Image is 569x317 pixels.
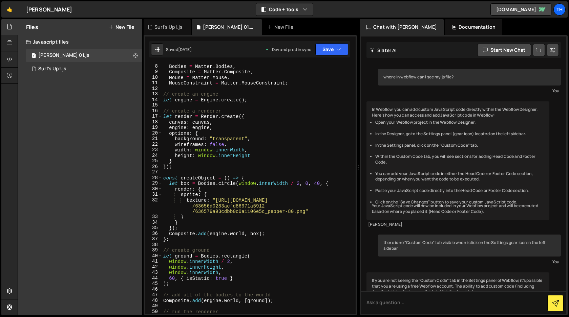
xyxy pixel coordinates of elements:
[265,47,311,52] div: Dev and prod in sync
[490,3,551,16] a: [DOMAIN_NAME]
[145,80,162,86] div: 11
[375,120,544,125] li: Open your Webflow project in the Webflow Designer.
[26,5,72,14] div: [PERSON_NAME]
[145,130,162,136] div: 20
[145,220,162,225] div: 34
[145,259,162,264] div: 41
[145,192,162,197] div: 31
[145,292,162,298] div: 47
[145,197,162,214] div: 32
[378,235,561,257] div: there is no "Custom Code" tab visible when i click on the Settings gear icon in the left sidebar
[145,108,162,114] div: 16
[26,62,142,76] div: Surf's Up!.js
[38,52,89,58] div: [PERSON_NAME] 01.js
[145,231,162,237] div: 36
[477,44,531,56] button: Start new chat
[553,3,566,16] a: Th
[145,298,162,303] div: 48
[380,258,559,265] div: You
[26,49,142,62] div: 17106/47176.js
[145,253,162,259] div: 40
[145,125,162,130] div: 19
[145,275,162,281] div: 44
[145,225,162,231] div: 35
[375,143,544,148] li: In the Settings panel, click on the "Custom Code" tab.
[145,119,162,125] div: 18
[145,102,162,108] div: 15
[145,164,162,170] div: 26
[154,24,183,30] div: Surf's Up!.js
[445,19,502,35] div: Documentation
[375,199,544,205] li: Click on the "Save Changes" button to save your custom JavaScript code.
[368,222,548,227] div: [PERSON_NAME]
[166,47,192,52] div: Saved
[145,309,162,315] div: 50
[375,188,544,194] li: Paste your JavaScript code directly into the Head Code or Footer Code section.
[375,171,544,182] li: You can add your JavaScript code in either the Head Code or Footer Code section, depending on whe...
[1,1,18,18] a: 🤙
[145,147,162,153] div: 23
[145,264,162,270] div: 42
[145,114,162,119] div: 17
[145,303,162,309] div: 49
[145,91,162,97] div: 13
[145,180,162,186] div: 29
[145,242,162,248] div: 38
[145,64,162,69] div: 8
[370,47,397,53] h2: Slater AI
[145,186,162,192] div: 30
[256,3,313,16] button: Code + Tools
[315,43,348,55] button: Save
[366,101,549,220] div: In Webflow, you can add custom JavaScript code directly within the Webflow Designer. Here's how y...
[145,136,162,142] div: 21
[145,69,162,75] div: 9
[360,19,444,35] div: Chat with [PERSON_NAME]
[203,24,254,30] div: [PERSON_NAME] 01.js
[145,287,162,292] div: 46
[145,236,162,242] div: 37
[145,247,162,253] div: 39
[18,35,142,49] div: Javascript files
[375,154,544,165] li: Within the Custom Code tab, you will see sections for adding Head Code and Footer Code.
[145,270,162,275] div: 43
[267,24,296,30] div: New File
[145,169,162,175] div: 27
[145,175,162,181] div: 28
[109,24,134,30] button: New File
[378,69,561,86] div: where in webflow can i see my js file?
[26,23,38,31] h2: Files
[145,142,162,147] div: 22
[145,97,162,103] div: 14
[145,75,162,80] div: 10
[145,158,162,164] div: 25
[145,86,162,92] div: 12
[178,47,192,52] div: [DATE]
[38,66,66,72] div: Surf's Up!.js
[380,87,559,94] div: You
[145,281,162,287] div: 45
[375,131,544,137] li: In the Designer, go to the Settings panel (gear icon) located on the left sidebar.
[145,214,162,220] div: 33
[145,153,162,158] div: 24
[32,53,36,59] span: 1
